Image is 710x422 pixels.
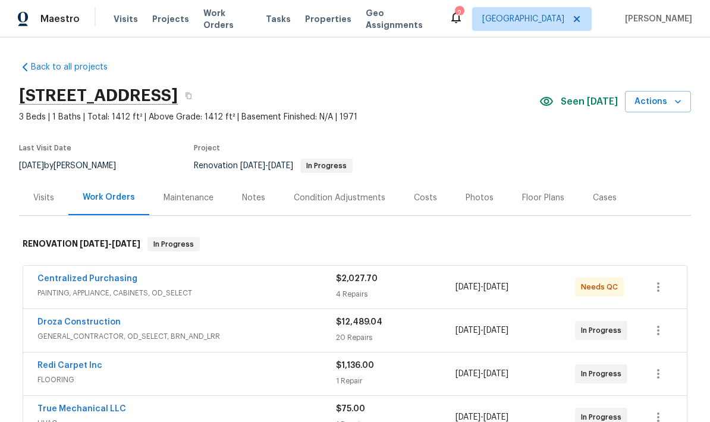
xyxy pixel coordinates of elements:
span: [DATE] [240,162,265,170]
span: Properties [305,13,351,25]
div: Work Orders [83,191,135,203]
span: Last Visit Date [19,144,71,152]
button: Copy Address [178,85,199,106]
span: Visits [114,13,138,25]
span: [DATE] [112,240,140,248]
button: Actions [625,91,691,113]
span: - [455,368,508,380]
span: [DATE] [483,413,508,421]
div: Cases [593,192,617,204]
div: Costs [414,192,437,204]
span: [DATE] [268,162,293,170]
span: [DATE] [483,370,508,378]
span: GENERAL_CONTRACTOR, OD_SELECT, BRN_AND_LRR [37,330,336,342]
a: Droza Construction [37,318,121,326]
span: Renovation [194,162,353,170]
div: Floor Plans [522,192,564,204]
span: [DATE] [19,162,44,170]
div: by [PERSON_NAME] [19,159,130,173]
div: 1 Repair [336,375,455,387]
span: Work Orders [203,7,252,31]
span: - [455,325,508,336]
span: Tasks [266,15,291,23]
a: True Mechanical LLC [37,405,126,413]
span: [GEOGRAPHIC_DATA] [482,13,564,25]
span: [PERSON_NAME] [620,13,692,25]
span: Seen [DATE] [561,96,618,108]
span: Projects [152,13,189,25]
span: PAINTING, APPLIANCE, CABINETS, OD_SELECT [37,287,336,299]
span: In Progress [581,368,626,380]
span: - [455,281,508,293]
span: FLOORING [37,374,336,386]
span: In Progress [581,325,626,336]
span: $1,136.00 [336,361,374,370]
span: - [80,240,140,248]
span: - [240,162,293,170]
span: In Progress [301,162,351,169]
span: [DATE] [455,370,480,378]
span: Maestro [40,13,80,25]
span: [DATE] [80,240,108,248]
span: [DATE] [483,283,508,291]
span: $2,027.70 [336,275,378,283]
span: Project [194,144,220,152]
span: Geo Assignments [366,7,435,31]
span: [DATE] [455,413,480,421]
div: Maintenance [164,192,213,204]
span: Needs QC [581,281,623,293]
span: $12,489.04 [336,318,382,326]
div: Photos [466,192,494,204]
h6: RENOVATION [23,237,140,251]
span: [DATE] [483,326,508,335]
div: Condition Adjustments [294,192,385,204]
div: 20 Repairs [336,332,455,344]
div: Visits [33,192,54,204]
span: Actions [634,95,681,109]
div: 2 [455,7,463,19]
a: Centralized Purchasing [37,275,137,283]
span: In Progress [149,238,199,250]
a: Back to all projects [19,61,133,73]
div: Notes [242,192,265,204]
span: $75.00 [336,405,365,413]
div: RENOVATION [DATE]-[DATE]In Progress [19,225,691,263]
span: 3 Beds | 1 Baths | Total: 1412 ft² | Above Grade: 1412 ft² | Basement Finished: N/A | 1971 [19,111,539,123]
a: Redi Carpet Inc [37,361,102,370]
div: 4 Repairs [336,288,455,300]
span: [DATE] [455,326,480,335]
span: [DATE] [455,283,480,291]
